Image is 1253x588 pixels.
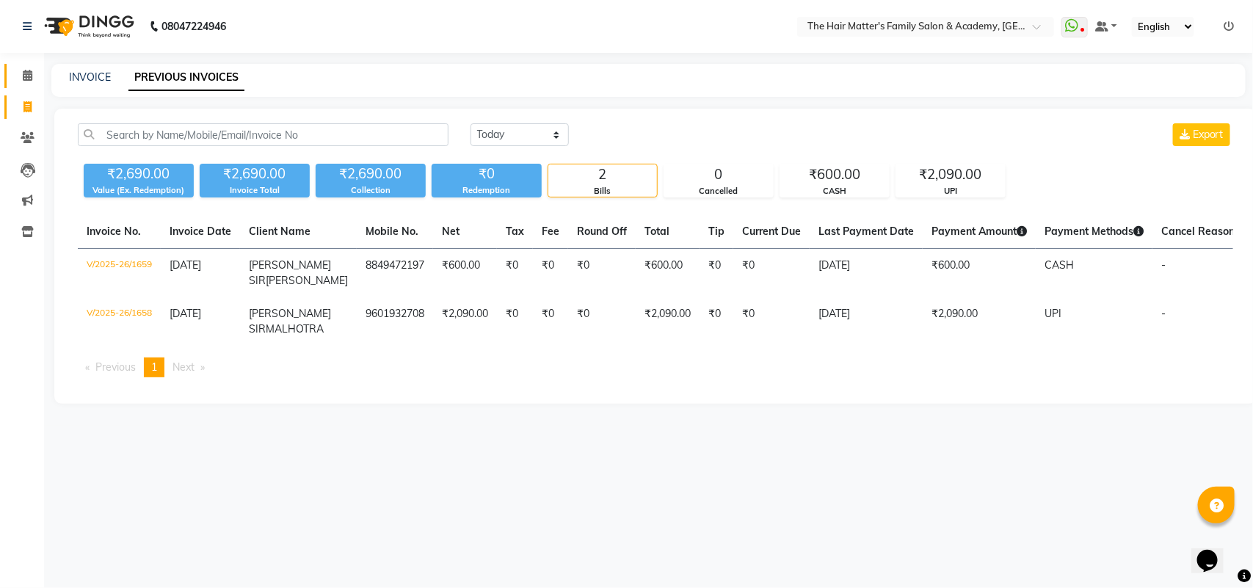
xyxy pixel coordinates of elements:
span: - [1161,307,1166,320]
div: ₹0 [432,164,542,184]
div: ₹2,090.00 [896,164,1005,185]
span: Tax [506,225,524,238]
span: [DATE] [170,307,201,320]
span: - [1161,258,1166,272]
td: V/2025-26/1658 [78,297,161,346]
div: Value (Ex. Redemption) [84,184,194,197]
td: ₹600.00 [636,249,700,298]
td: ₹0 [700,297,733,346]
div: Bills [548,185,657,197]
span: [PERSON_NAME] [266,274,348,287]
td: ₹0 [700,249,733,298]
div: 2 [548,164,657,185]
nav: Pagination [78,357,1233,377]
span: Payment Amount [931,225,1027,238]
div: CASH [780,185,889,197]
div: 0 [664,164,773,185]
span: Invoice Date [170,225,231,238]
span: [PERSON_NAME] SIR [249,307,331,335]
td: ₹2,090.00 [433,297,497,346]
span: CASH [1045,258,1074,272]
td: ₹0 [533,249,568,298]
button: Export [1173,123,1230,146]
td: [DATE] [810,249,923,298]
div: UPI [896,185,1005,197]
input: Search by Name/Mobile/Email/Invoice No [78,123,448,146]
span: 1 [151,360,157,374]
td: [DATE] [810,297,923,346]
td: V/2025-26/1659 [78,249,161,298]
td: ₹0 [497,297,533,346]
div: ₹600.00 [780,164,889,185]
td: ₹2,090.00 [923,297,1036,346]
span: Client Name [249,225,310,238]
td: ₹0 [497,249,533,298]
span: Export [1193,128,1224,141]
a: INVOICE [69,70,111,84]
span: Fee [542,225,559,238]
b: 08047224946 [161,6,226,47]
span: Mobile No. [366,225,418,238]
td: ₹600.00 [433,249,497,298]
span: [DATE] [170,258,201,272]
span: Payment Methods [1045,225,1144,238]
div: ₹2,690.00 [84,164,194,184]
div: Redemption [432,184,542,197]
td: ₹0 [533,297,568,346]
span: Next [172,360,195,374]
div: Cancelled [664,185,773,197]
td: ₹0 [568,249,636,298]
span: Net [442,225,460,238]
span: Current Due [742,225,801,238]
td: ₹600.00 [923,249,1036,298]
div: Collection [316,184,426,197]
span: Tip [708,225,724,238]
img: logo [37,6,138,47]
a: PREVIOUS INVOICES [128,65,244,91]
td: ₹0 [733,249,810,298]
td: ₹0 [568,297,636,346]
div: Invoice Total [200,184,310,197]
span: [PERSON_NAME] SIR [249,258,331,287]
div: ₹2,690.00 [200,164,310,184]
span: Round Off [577,225,627,238]
span: Previous [95,360,136,374]
td: ₹2,090.00 [636,297,700,346]
td: ₹0 [733,297,810,346]
span: MALHOTRA [266,322,324,335]
span: Last Payment Date [818,225,914,238]
td: 9601932708 [357,297,433,346]
div: ₹2,690.00 [316,164,426,184]
td: 8849472197 [357,249,433,298]
iframe: chat widget [1191,529,1238,573]
span: Invoice No. [87,225,141,238]
span: Cancel Reason [1161,225,1235,238]
span: UPI [1045,307,1061,320]
span: Total [644,225,669,238]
